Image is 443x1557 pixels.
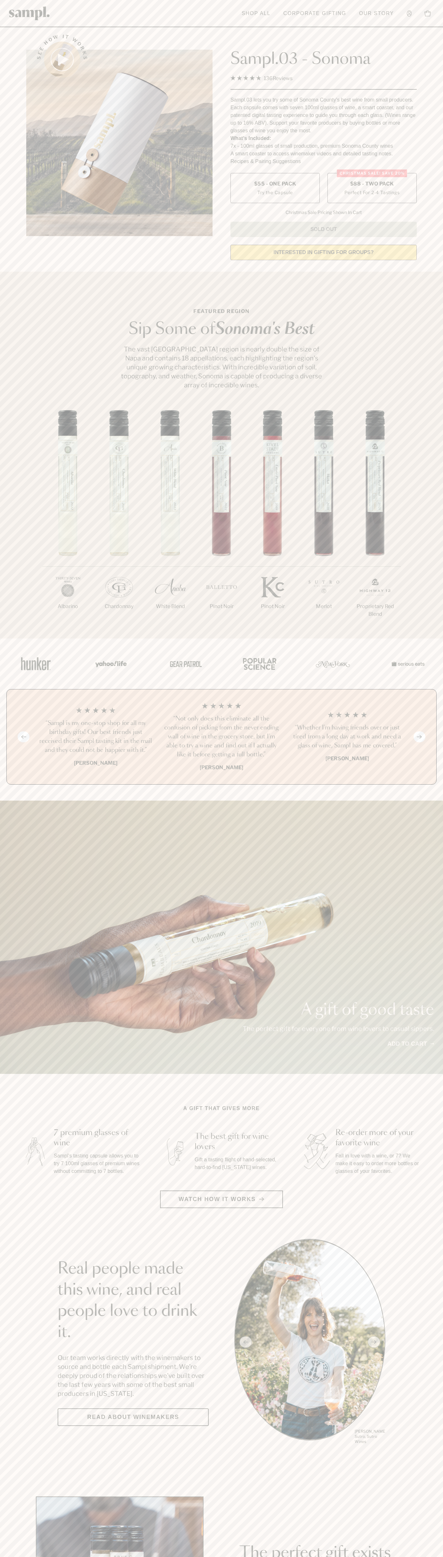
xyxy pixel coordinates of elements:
[355,1429,385,1444] p: [PERSON_NAME] Sutro, Sutro Wines
[243,1002,434,1018] p: A gift of good taste
[17,650,55,678] img: Artboard_1_c8cd28af-0030-4af1-819c-248e302c7f06_x450.png
[58,1258,209,1343] h2: Real people made this wine, and real people love to drink it.
[247,603,298,610] p: Pinot Noir
[195,1132,282,1152] h3: The best gift for wine lovers
[282,210,365,215] li: Christmas Sale Pricing Shown In Cart
[335,1152,423,1175] p: Fall in love with a wine, or 7? We make it easy to order more bottles or glasses of your favorites.
[234,1239,385,1445] ul: carousel
[145,410,196,631] li: 3 / 7
[273,75,293,81] span: Reviews
[356,6,397,21] a: Our Story
[257,189,293,196] small: Try the Capsule
[289,702,405,771] li: 3 / 4
[38,719,154,755] h3: “Sampl is my one-stop shop for all my birthday gifts! Our best friends just received their Sampl ...
[230,158,417,165] li: Recipes & Pairing Suggestions
[93,603,145,610] p: Chardonnay
[230,142,417,150] li: 7x - 100ml glasses of small production, premium Sonoma County wines
[196,410,247,631] li: 4 / 7
[230,245,417,260] a: interested in gifting for groups?
[314,650,352,678] img: Artboard_3_0b291449-6e8c-4d07-b2c2-3f3601a19cd1_x450.png
[91,650,129,678] img: Artboard_6_04f9a106-072f-468a-bdd7-f11783b05722_x450.png
[230,50,417,69] h1: Sampl.03 - Sonoma
[289,723,405,750] h3: “Whether I'm having friends over or just tired from a long day at work and need a glass of wine, ...
[26,50,213,236] img: Sampl.03 - Sonoma
[93,410,145,631] li: 2 / 7
[337,169,407,177] div: Christmas SALE! Save 20%
[230,74,293,83] div: 136Reviews
[234,1239,385,1445] div: slide 1
[200,764,243,770] b: [PERSON_NAME]
[165,650,204,678] img: Artboard_5_7fdae55a-36fd-43f7-8bfd-f74a06a2878e_x450.png
[38,702,154,771] li: 1 / 4
[230,96,417,135] div: Sampl.03 lets you try some of Sonoma County's best wine from small producers. Each capsule comes ...
[414,731,425,742] button: Next slide
[42,603,93,610] p: Albarino
[326,755,369,762] b: [PERSON_NAME]
[298,603,350,610] p: Merlot
[280,6,350,21] a: Corporate Gifting
[298,410,350,631] li: 6 / 7
[164,714,279,759] h3: “Not only does this eliminate all the confusion of picking from the never ending wall of wine in ...
[230,136,271,141] strong: What’s Included:
[54,1128,141,1148] h3: 7 premium glasses of wine
[42,410,93,631] li: 1 / 7
[44,42,80,78] button: See how it works
[344,189,399,196] small: Perfect For 2-4 Tastings
[243,1024,434,1033] p: The perfect gift for everyone from wine lovers to casual sippers.
[119,322,324,337] h2: Sip Some of
[215,322,315,337] em: Sonoma's Best
[230,150,417,158] li: A smart coaster to access winemaker videos and detailed tasting notes.
[350,603,401,618] p: Proprietary Red Blend
[196,603,247,610] p: Pinot Noir
[264,75,273,81] span: 136
[239,650,278,678] img: Artboard_4_28b4d326-c26e-48f9-9c80-911f17d6414e_x450.png
[58,1408,209,1426] a: Read about Winemakers
[335,1128,423,1148] h3: Re-order more of your favorite wine
[387,1040,434,1048] a: Add to cart
[195,1156,282,1171] p: Gift a tasting flight of hand-selected, hard-to-find [US_STATE] wines.
[54,1152,141,1175] p: Sampl's tasting capsule allows you to try 7 100ml glasses of premium wines without committing to ...
[350,180,394,187] span: $88 - Two Pack
[58,1353,209,1398] p: Our team works directly with the winemakers to source and bottle each Sampl shipment. We’re deepl...
[145,603,196,610] p: White Blend
[350,410,401,638] li: 7 / 7
[160,1190,283,1208] button: Watch how it works
[230,222,417,237] button: Sold Out
[9,6,50,20] img: Sampl logo
[238,6,274,21] a: Shop All
[119,308,324,315] p: Featured Region
[164,702,279,771] li: 2 / 4
[18,731,29,742] button: Previous slide
[74,760,117,766] b: [PERSON_NAME]
[183,1105,260,1112] h2: A gift that gives more
[254,180,296,187] span: $55 - One Pack
[247,410,298,631] li: 5 / 7
[388,650,426,678] img: Artboard_7_5b34974b-f019-449e-91fb-745f8d0877ee_x450.png
[119,345,324,390] p: The vast [GEOGRAPHIC_DATA] region is nearly double the size of Napa and contains 18 appellations,...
